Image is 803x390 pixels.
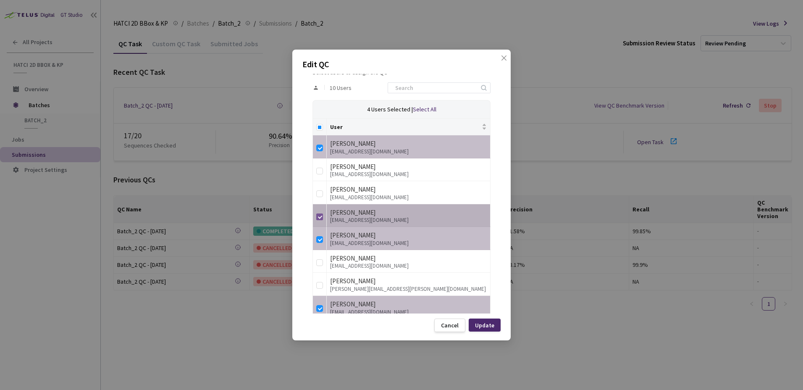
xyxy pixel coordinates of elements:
div: [EMAIL_ADDRESS][DOMAIN_NAME] [330,263,487,269]
div: [PERSON_NAME] [330,230,487,240]
div: [PERSON_NAME] [330,184,487,195]
span: 10 Users [330,84,352,91]
div: [EMAIL_ADDRESS][DOMAIN_NAME] [330,217,487,223]
div: Update [475,322,494,329]
div: [EMAIL_ADDRESS][DOMAIN_NAME] [330,149,487,155]
div: [PERSON_NAME] [330,253,487,264]
div: [PERSON_NAME][EMAIL_ADDRESS][PERSON_NAME][DOMAIN_NAME] [330,286,487,292]
div: [PERSON_NAME] [330,208,487,218]
span: User [330,124,480,130]
div: [EMAIL_ADDRESS][DOMAIN_NAME] [330,195,487,200]
div: Cancel [441,322,459,329]
th: User [327,119,491,135]
p: Edit QC [302,58,501,71]
div: [PERSON_NAME] [330,162,487,172]
input: Search [390,83,480,93]
div: [PERSON_NAME] [330,276,487,286]
button: Close [492,55,506,68]
div: [PERSON_NAME] [330,299,487,309]
span: 4 Users Selected | [367,105,413,113]
div: [EMAIL_ADDRESS][DOMAIN_NAME] [330,171,487,177]
div: Select users to assign the QC [312,69,491,76]
span: Select All [413,105,436,113]
div: [EMAIL_ADDRESS][DOMAIN_NAME] [330,309,487,315]
span: close [501,55,507,78]
div: [EMAIL_ADDRESS][DOMAIN_NAME] [330,240,487,246]
div: [PERSON_NAME] [330,139,487,149]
